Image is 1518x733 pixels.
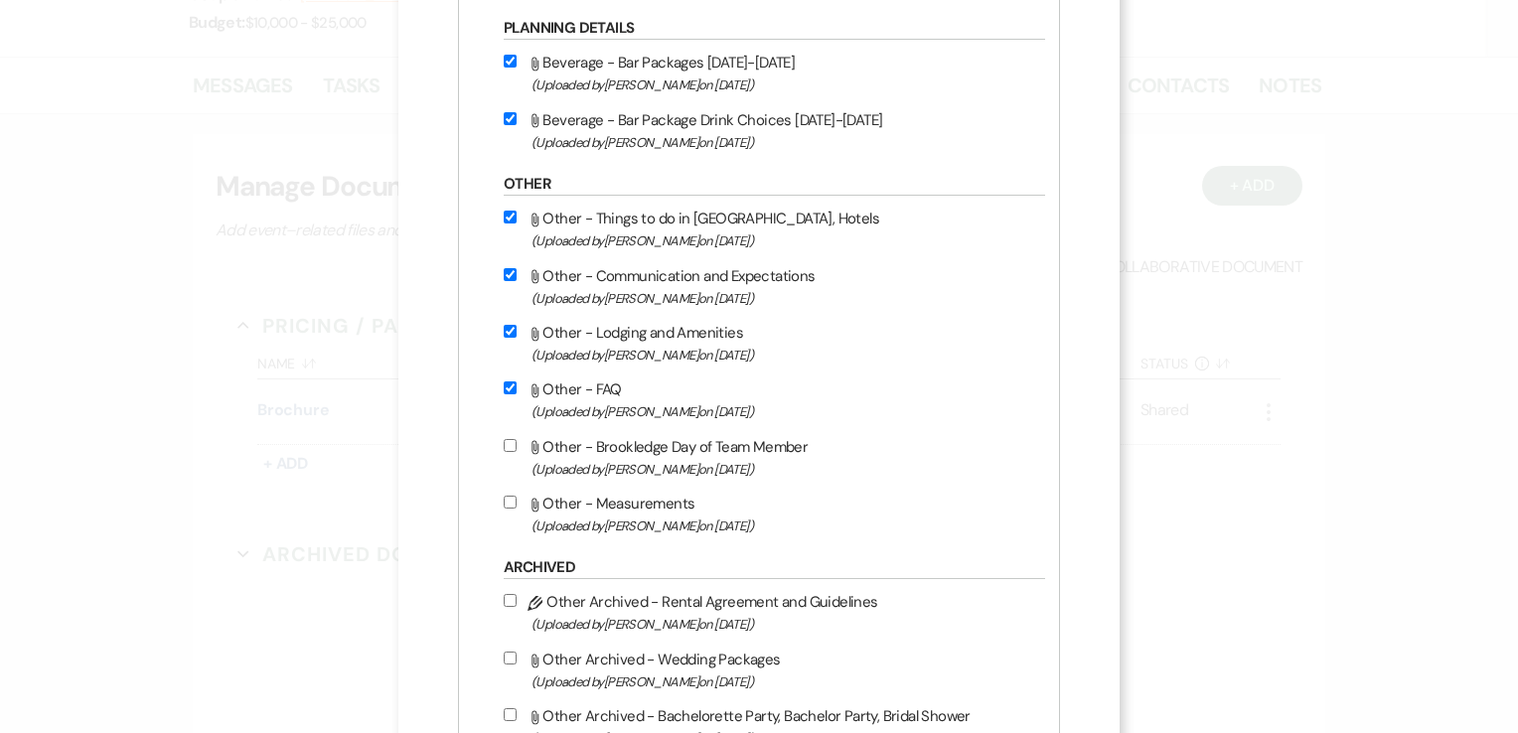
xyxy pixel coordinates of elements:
[504,557,1045,579] h6: Archived
[504,589,1035,636] label: Other Archived - Rental Agreement and Guidelines
[504,652,517,664] input: Other Archived - Wedding Packages(Uploaded by[PERSON_NAME]on [DATE])
[504,434,1035,481] label: Other - Brookledge Day of Team Member
[504,263,1035,310] label: Other - Communication and Expectations
[504,381,517,394] input: Other - FAQ(Uploaded by[PERSON_NAME]on [DATE])
[504,211,517,223] input: Other - Things to do in [GEOGRAPHIC_DATA], Hotels(Uploaded by[PERSON_NAME]on [DATE])
[531,613,1035,636] span: (Uploaded by [PERSON_NAME] on [DATE] )
[504,112,517,125] input: Beverage - Bar Package Drink Choices [DATE]-[DATE](Uploaded by[PERSON_NAME]on [DATE])
[504,325,517,338] input: Other - Lodging and Amenities(Uploaded by[PERSON_NAME]on [DATE])
[531,73,1035,96] span: (Uploaded by [PERSON_NAME] on [DATE] )
[504,376,1035,423] label: Other - FAQ
[504,174,1045,196] h6: Other
[504,268,517,281] input: Other - Communication and Expectations(Uploaded by[PERSON_NAME]on [DATE])
[504,439,517,452] input: Other - Brookledge Day of Team Member(Uploaded by[PERSON_NAME]on [DATE])
[504,496,517,509] input: Other - Measurements(Uploaded by[PERSON_NAME]on [DATE])
[504,647,1035,693] label: Other Archived - Wedding Packages
[504,50,1035,96] label: Beverage - Bar Packages [DATE]-[DATE]
[531,400,1035,423] span: (Uploaded by [PERSON_NAME] on [DATE] )
[504,18,1045,40] h6: Planning Details
[504,320,1035,366] label: Other - Lodging and Amenities
[531,229,1035,252] span: (Uploaded by [PERSON_NAME] on [DATE] )
[504,107,1035,154] label: Beverage - Bar Package Drink Choices [DATE]-[DATE]
[531,287,1035,310] span: (Uploaded by [PERSON_NAME] on [DATE] )
[531,344,1035,366] span: (Uploaded by [PERSON_NAME] on [DATE] )
[504,491,1035,537] label: Other - Measurements
[531,131,1035,154] span: (Uploaded by [PERSON_NAME] on [DATE] )
[531,514,1035,537] span: (Uploaded by [PERSON_NAME] on [DATE] )
[504,594,517,607] input: Other Archived - Rental Agreement and Guidelines(Uploaded by[PERSON_NAME]on [DATE])
[504,55,517,68] input: Beverage - Bar Packages [DATE]-[DATE](Uploaded by[PERSON_NAME]on [DATE])
[531,458,1035,481] span: (Uploaded by [PERSON_NAME] on [DATE] )
[531,670,1035,693] span: (Uploaded by [PERSON_NAME] on [DATE] )
[504,708,517,721] input: Other Archived - Bachelorette Party, Bachelor Party, Bridal Shower(Uploaded by[PERSON_NAME]on [DA...
[504,206,1035,252] label: Other - Things to do in [GEOGRAPHIC_DATA], Hotels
